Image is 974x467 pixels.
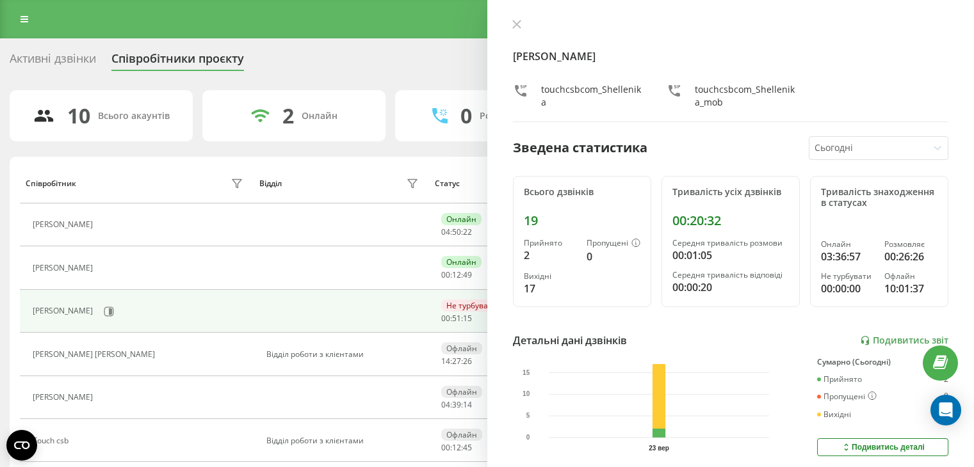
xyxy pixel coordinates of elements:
div: Прийнято [524,239,576,248]
div: Офлайн [441,429,482,441]
div: Статус [435,179,460,188]
div: touchcsbcom_Shellenika [541,83,641,109]
div: Онлайн [441,213,482,225]
div: Прийнято [817,375,862,384]
div: [PERSON_NAME] [33,393,96,402]
span: 14 [441,356,450,367]
div: 00:26:26 [884,249,937,264]
text: 5 [526,413,530,420]
span: 04 [441,226,450,237]
div: [PERSON_NAME] [PERSON_NAME] [33,350,158,359]
div: Тривалість знаходження в статусах [821,187,937,209]
div: Зведена статистика [513,138,647,157]
div: Вихідні [524,272,576,281]
span: 12 [452,442,461,453]
div: Офлайн [441,342,482,354]
div: 00:00:20 [672,280,789,295]
div: Всього дзвінків [524,187,640,198]
div: touchcsbcom_Shellenika_mob [695,83,795,109]
div: 03:36:57 [821,249,874,264]
span: 00 [441,269,450,280]
span: 04 [441,399,450,410]
div: Офлайн [441,386,482,398]
div: Сумарно (Сьогодні) [817,358,948,367]
div: : : [441,443,472,452]
div: Співробітник [26,179,76,188]
div: 00:20:32 [672,213,789,228]
div: Онлайн [302,111,337,122]
span: 12 [452,269,461,280]
div: 00:01:05 [672,248,789,263]
div: Розмовляє [884,240,937,249]
span: 00 [441,442,450,453]
div: 2 [524,248,576,263]
div: Середня тривалість розмови [672,239,789,248]
div: 2 [282,104,294,128]
div: Open Intercom Messenger [930,395,961,425]
div: Онлайн [821,240,874,249]
div: Офлайн [884,272,937,281]
span: 26 [463,356,472,367]
span: 50 [452,226,461,237]
span: 15 [463,313,472,324]
div: Відділ [259,179,282,188]
span: 51 [452,313,461,324]
div: 00:00:00 [821,281,874,296]
span: 14 [463,399,472,410]
div: 10:01:37 [884,281,937,296]
div: Пропущені [817,392,877,402]
div: : : [441,400,472,409]
div: 10 [67,104,90,128]
div: Співробітники проєкту [111,52,244,72]
div: : : [441,357,472,366]
div: Всього акаунтів [98,111,170,122]
div: 0 [460,104,472,128]
span: 45 [463,442,472,453]
div: 0 [944,392,948,402]
div: Детальні дані дзвінків [513,333,627,348]
text: 0 [526,434,530,441]
text: 15 [523,369,530,376]
div: Онлайн [441,256,482,268]
div: Не турбувати [821,272,874,281]
div: Тривалість усіх дзвінків [672,187,789,198]
div: Не турбувати [441,299,502,312]
div: [PERSON_NAME] [33,306,96,315]
div: Середня тривалість відповіді [672,271,789,280]
div: Пропущені [587,239,640,249]
div: 2 [944,375,948,384]
span: 00 [441,313,450,324]
span: 39 [452,399,461,410]
div: 19 [524,213,640,228]
div: Активні дзвінки [10,52,96,72]
h4: [PERSON_NAME] [513,49,949,64]
div: Вихідні [817,410,851,419]
text: 23 вер [649,445,669,452]
div: [PERSON_NAME] [33,264,96,273]
div: Відділ роботи з клієнтами [266,350,422,359]
a: Подивитись звіт [860,335,948,346]
div: Розмовляють [480,111,542,122]
div: Touch csb [33,436,72,445]
button: Подивитись деталі [817,438,948,456]
text: 10 [523,391,530,398]
div: Відділ роботи з клієнтами [266,436,422,445]
span: 49 [463,269,472,280]
span: 27 [452,356,461,367]
div: 17 [524,281,576,296]
span: 22 [463,226,472,237]
div: Подивитись деталі [841,442,925,452]
button: Open CMP widget [6,430,37,461]
div: : : [441,228,472,237]
div: : : [441,314,472,323]
div: 0 [587,249,640,264]
div: : : [441,271,472,280]
div: [PERSON_NAME] [33,220,96,229]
